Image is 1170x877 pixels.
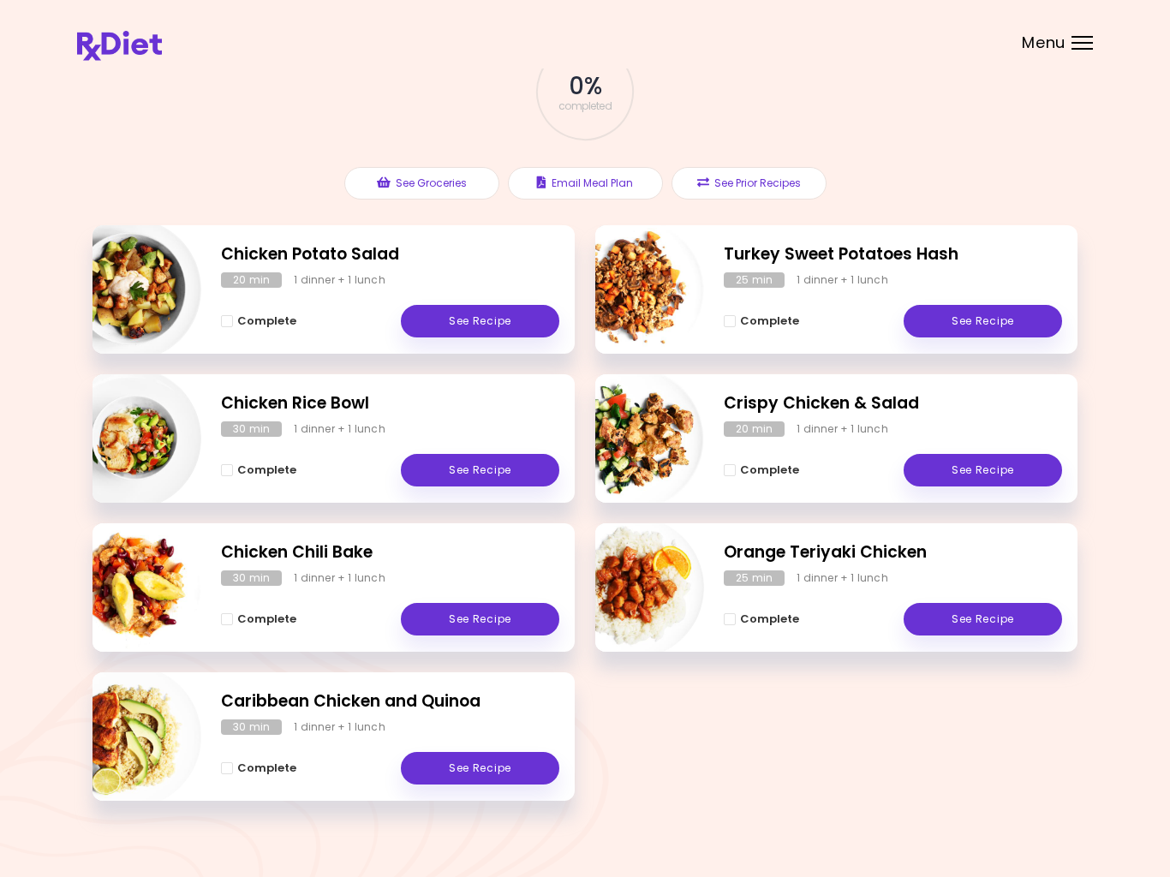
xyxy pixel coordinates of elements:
[221,311,296,331] button: Complete - Chicken Potato Salad
[59,367,201,510] img: Info - Chicken Rice Bowl
[904,603,1062,635] a: See Recipe - Orange Teriyaki Chicken
[724,242,1062,267] h2: Turkey Sweet Potatoes Hash
[221,391,559,416] h2: Chicken Rice Bowl
[77,31,162,61] img: RxDiet
[221,540,559,565] h2: Chicken Chili Bake
[237,761,296,775] span: Complete
[294,272,385,288] div: 1 dinner + 1 lunch
[344,167,499,200] button: See Groceries
[562,367,704,510] img: Info - Crispy Chicken & Salad
[508,167,663,200] button: Email Meal Plan
[904,454,1062,486] a: See Recipe - Crispy Chicken & Salad
[59,218,201,361] img: Info - Chicken Potato Salad
[569,72,600,101] span: 0 %
[724,609,799,629] button: Complete - Orange Teriyaki Chicken
[724,272,785,288] div: 25 min
[237,612,296,626] span: Complete
[740,612,799,626] span: Complete
[221,460,296,480] button: Complete - Chicken Rice Bowl
[294,719,385,735] div: 1 dinner + 1 lunch
[294,421,385,437] div: 1 dinner + 1 lunch
[221,570,282,586] div: 30 min
[797,272,888,288] div: 1 dinner + 1 lunch
[724,421,785,437] div: 20 min
[221,421,282,437] div: 30 min
[904,305,1062,337] a: See Recipe - Turkey Sweet Potatoes Hash
[221,242,559,267] h2: Chicken Potato Salad
[401,305,559,337] a: See Recipe - Chicken Potato Salad
[797,421,888,437] div: 1 dinner + 1 lunch
[221,719,282,735] div: 30 min
[401,752,559,785] a: See Recipe - Caribbean Chicken and Quinoa
[401,454,559,486] a: See Recipe - Chicken Rice Bowl
[562,218,704,361] img: Info - Turkey Sweet Potatoes Hash
[724,460,799,480] button: Complete - Crispy Chicken & Salad
[724,391,1062,416] h2: Crispy Chicken & Salad
[724,540,1062,565] h2: Orange Teriyaki Chicken
[221,609,296,629] button: Complete - Chicken Chili Bake
[237,463,296,477] span: Complete
[740,463,799,477] span: Complete
[562,516,704,659] img: Info - Orange Teriyaki Chicken
[221,272,282,288] div: 20 min
[221,689,559,714] h2: Caribbean Chicken and Quinoa
[59,516,201,659] img: Info - Chicken Chili Bake
[797,570,888,586] div: 1 dinner + 1 lunch
[740,314,799,328] span: Complete
[558,101,612,111] span: completed
[724,311,799,331] button: Complete - Turkey Sweet Potatoes Hash
[59,665,201,808] img: Info - Caribbean Chicken and Quinoa
[237,314,296,328] span: Complete
[221,758,296,779] button: Complete - Caribbean Chicken and Quinoa
[1022,35,1066,51] span: Menu
[724,570,785,586] div: 25 min
[401,603,559,635] a: See Recipe - Chicken Chili Bake
[672,167,827,200] button: See Prior Recipes
[294,570,385,586] div: 1 dinner + 1 lunch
